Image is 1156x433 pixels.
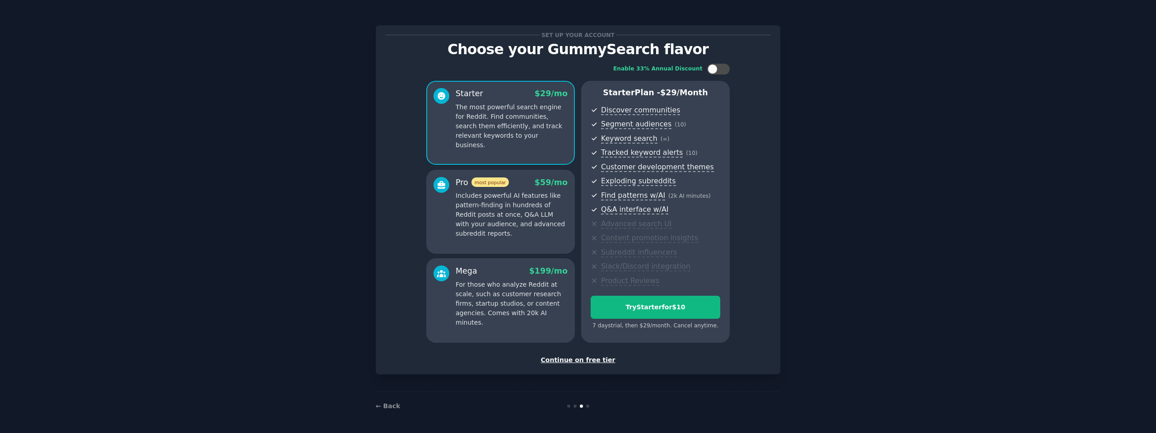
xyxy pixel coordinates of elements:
span: most popular [471,177,509,187]
span: Discover communities [601,106,680,115]
span: Find patterns w/AI [601,191,665,200]
div: Try Starter for $10 [591,303,720,312]
p: The most powerful search engine for Reddit. Find communities, search them efficiently, and track ... [456,102,568,150]
span: ( 10 ) [686,150,697,156]
span: Advanced search UI [601,219,671,229]
span: $ 29 /month [660,88,708,97]
span: Segment audiences [601,120,671,129]
div: Pro [456,177,509,188]
p: Includes powerful AI features like pattern-finding in hundreds of Reddit posts at once, Q&A LLM w... [456,191,568,238]
p: For those who analyze Reddit at scale, such as customer research firms, startup studios, or conte... [456,280,568,327]
span: Content promotion insights [601,233,698,243]
span: Subreddit influencers [601,248,677,257]
div: Mega [456,265,477,277]
span: Tracked keyword alerts [601,148,683,158]
div: Enable 33% Annual Discount [613,65,703,73]
span: Exploding subreddits [601,177,676,186]
span: $ 59 /mo [535,178,568,187]
span: Set up your account [540,30,616,40]
a: ← Back [376,402,400,410]
button: TryStarterfor$10 [591,296,720,319]
div: Continue on free tier [385,355,771,365]
span: $ 199 /mo [529,266,568,275]
p: Choose your GummySearch flavor [385,42,771,57]
div: 7 days trial, then $ 29 /month . Cancel anytime. [591,322,720,330]
span: ( 10 ) [675,121,686,128]
span: ( 2k AI minutes ) [668,193,711,199]
span: $ 29 /mo [535,89,568,98]
span: Keyword search [601,134,657,144]
span: Customer development themes [601,163,714,172]
div: Starter [456,88,483,99]
p: Starter Plan - [591,87,720,98]
span: Slack/Discord integration [601,262,690,271]
span: Q&A interface w/AI [601,205,668,214]
span: ( ∞ ) [661,136,670,142]
span: Product Reviews [601,276,659,286]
